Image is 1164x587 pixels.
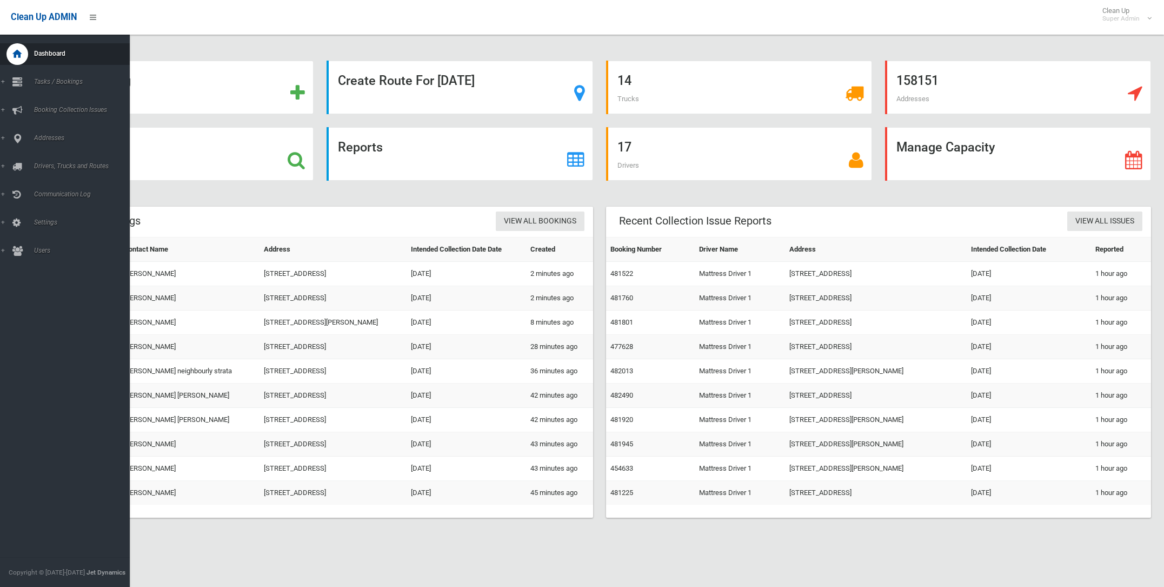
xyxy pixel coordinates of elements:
[260,238,407,262] th: Address
[967,408,1091,432] td: [DATE]
[695,262,785,286] td: Mattress Driver 1
[31,50,140,57] span: Dashboard
[967,311,1091,335] td: [DATE]
[407,481,526,505] td: [DATE]
[119,238,260,262] th: Contact Name
[87,569,125,576] strong: Jet Dynamics
[31,106,140,114] span: Booking Collection Issues
[407,432,526,457] td: [DATE]
[407,262,526,286] td: [DATE]
[526,359,593,384] td: 36 minutes ago
[610,318,633,326] a: 481801
[606,127,872,181] a: 17 Drivers
[785,286,967,311] td: [STREET_ADDRESS]
[785,384,967,408] td: [STREET_ADDRESS]
[606,61,872,114] a: 14 Trucks
[119,432,260,457] td: [PERSON_NAME]
[260,286,407,311] td: [STREET_ADDRESS]
[967,262,1091,286] td: [DATE]
[119,262,260,286] td: [PERSON_NAME]
[785,408,967,432] td: [STREET_ADDRESS][PERSON_NAME]
[1091,408,1151,432] td: 1 hour ago
[617,73,631,88] strong: 14
[695,311,785,335] td: Mattress Driver 1
[31,162,140,170] span: Drivers, Trucks and Routes
[967,335,1091,359] td: [DATE]
[407,335,526,359] td: [DATE]
[695,384,785,408] td: Mattress Driver 1
[407,384,526,408] td: [DATE]
[1091,262,1151,286] td: 1 hour ago
[617,161,639,169] span: Drivers
[606,238,695,262] th: Booking Number
[785,481,967,505] td: [STREET_ADDRESS]
[119,481,260,505] td: [PERSON_NAME]
[260,481,407,505] td: [STREET_ADDRESS]
[48,61,314,114] a: Add Booking
[496,212,584,232] a: View All Bookings
[327,61,593,114] a: Create Route For [DATE]
[1091,432,1151,457] td: 1 hour ago
[1102,15,1140,23] small: Super Admin
[260,457,407,481] td: [STREET_ADDRESS]
[695,481,785,505] td: Mattress Driver 1
[526,457,593,481] td: 43 minutes ago
[31,219,140,226] span: Settings
[885,61,1151,114] a: 158151 Addresses
[31,78,140,85] span: Tasks / Bookings
[526,384,593,408] td: 42 minutes ago
[1091,384,1151,408] td: 1 hour ago
[885,127,1151,181] a: Manage Capacity
[407,238,526,262] th: Intended Collection Date Date
[695,432,785,457] td: Mattress Driver 1
[407,311,526,335] td: [DATE]
[260,432,407,457] td: [STREET_ADDRESS]
[119,311,260,335] td: [PERSON_NAME]
[1091,359,1151,384] td: 1 hour ago
[260,359,407,384] td: [STREET_ADDRESS]
[407,286,526,311] td: [DATE]
[9,569,85,576] span: Copyright © [DATE]-[DATE]
[695,408,785,432] td: Mattress Driver 1
[526,408,593,432] td: 42 minutes ago
[119,408,260,432] td: [PERSON_NAME] [PERSON_NAME]
[407,457,526,481] td: [DATE]
[785,432,967,457] td: [STREET_ADDRESS][PERSON_NAME]
[610,415,633,424] a: 481920
[610,391,633,399] a: 482490
[695,359,785,384] td: Mattress Driver 1
[260,384,407,408] td: [STREET_ADDRESS]
[610,342,633,351] a: 477628
[695,457,785,481] td: Mattress Driver 1
[526,335,593,359] td: 28 minutes ago
[610,440,633,448] a: 481945
[526,432,593,457] td: 43 minutes ago
[526,238,593,262] th: Created
[119,286,260,311] td: [PERSON_NAME]
[119,359,260,384] td: [PERSON_NAME] neighbourly strata
[617,140,631,155] strong: 17
[1097,6,1150,23] span: Clean Up
[31,190,140,198] span: Communication Log
[1067,212,1142,232] a: View All Issues
[407,408,526,432] td: [DATE]
[526,481,593,505] td: 45 minutes ago
[260,262,407,286] td: [STREET_ADDRESS]
[610,489,633,497] a: 481225
[1091,457,1151,481] td: 1 hour ago
[610,367,633,375] a: 482013
[526,286,593,311] td: 2 minutes ago
[967,457,1091,481] td: [DATE]
[896,140,995,155] strong: Manage Capacity
[526,262,593,286] td: 2 minutes ago
[610,464,633,472] a: 454633
[967,359,1091,384] td: [DATE]
[327,127,593,181] a: Reports
[967,481,1091,505] td: [DATE]
[617,95,639,103] span: Trucks
[695,238,785,262] th: Driver Name
[896,95,929,103] span: Addresses
[785,457,967,481] td: [STREET_ADDRESS][PERSON_NAME]
[31,134,140,142] span: Addresses
[1091,311,1151,335] td: 1 hour ago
